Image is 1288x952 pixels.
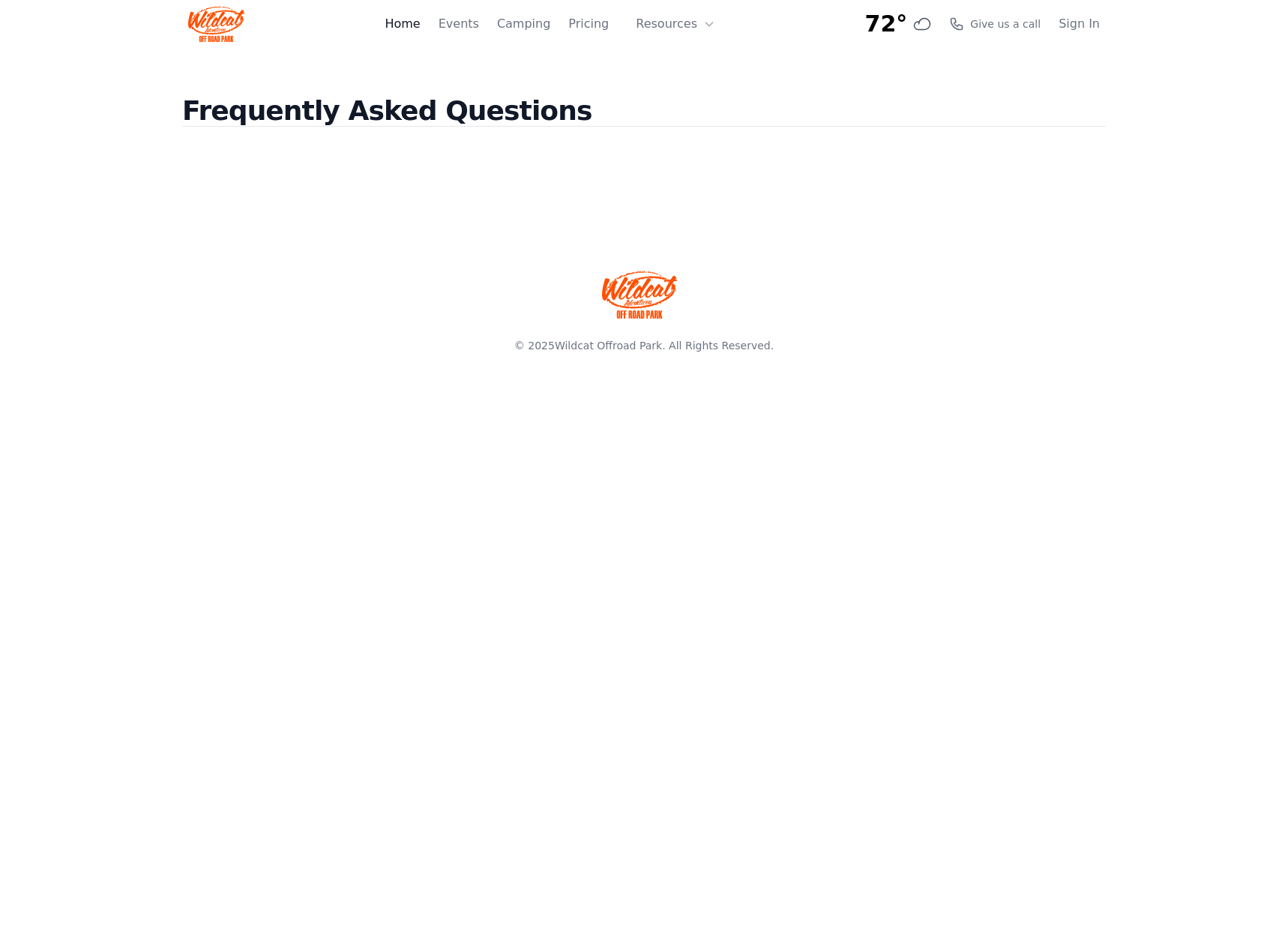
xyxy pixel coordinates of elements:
a: Camping [497,15,550,33]
a: Events [439,15,479,33]
img: Wildcat Offroad park [602,271,677,319]
button: Resources [627,9,724,39]
img: Wildcat Logo [188,6,244,42]
span: 72° [865,10,908,37]
a: Home [385,15,420,33]
span: Give us a call [970,16,1041,31]
span: © 2025 . All Rights Reserved. [514,340,774,352]
a: Wildcat Offroad Park [555,340,662,352]
a: Sign In [1059,15,1100,33]
h2: Frequently Asked Questions [182,96,1106,151]
a: Give us a call [949,16,1041,31]
a: Pricing [568,15,609,33]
